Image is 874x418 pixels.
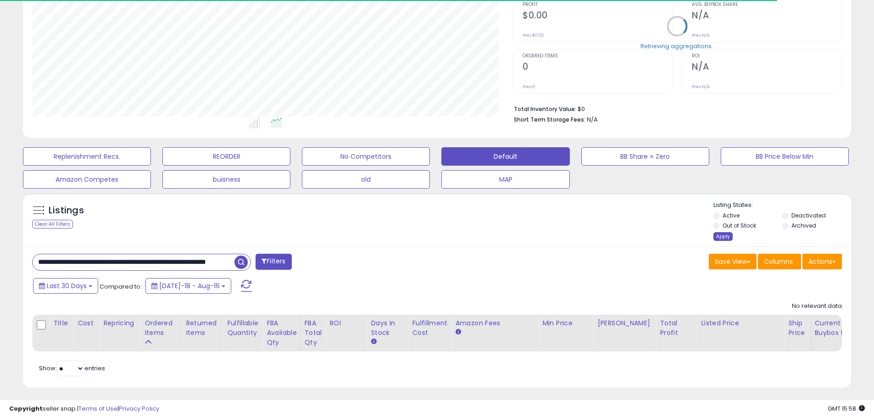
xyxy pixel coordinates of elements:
[23,170,151,189] button: Amazon Competes
[23,147,151,166] button: Replenishment Recs.
[701,318,780,328] div: Listed Price
[145,318,178,338] div: Ordered Items
[39,364,105,373] span: Show: entries
[145,278,231,294] button: [DATE]-18 - Aug-16
[33,278,98,294] button: Last 30 Days
[455,328,461,336] small: Amazon Fees.
[371,338,376,346] small: Days In Stock.
[828,404,865,413] span: 2025-09-16 15:58 GMT
[78,404,117,413] a: Terms of Use
[791,212,826,219] label: Deactivated
[815,318,862,338] div: Current Buybox Price
[103,318,137,328] div: Repricing
[640,42,714,50] div: Retrieving aggregations..
[159,281,220,290] span: [DATE]-18 - Aug-16
[542,318,590,328] div: Min Price
[302,170,430,189] button: old
[792,302,842,311] div: No relevant data
[227,318,259,338] div: Fulfillable Quantity
[441,147,569,166] button: Default
[329,318,363,328] div: ROI
[371,318,404,338] div: Days In Stock
[53,318,70,328] div: Title
[47,281,87,290] span: Last 30 Days
[660,318,693,338] div: Total Profit
[186,318,219,338] div: Returned Items
[49,204,84,217] h5: Listings
[758,254,801,269] button: Columns
[78,318,95,328] div: Cost
[791,222,816,229] label: Archived
[119,404,159,413] a: Privacy Policy
[412,318,447,338] div: Fulfillment Cost
[721,147,849,166] button: BB Price Below Min
[441,170,569,189] button: MAP
[302,147,430,166] button: No Competitors
[713,201,851,210] p: Listing States:
[581,147,709,166] button: BB Share = Zero
[802,254,842,269] button: Actions
[713,232,733,241] div: Apply
[709,254,757,269] button: Save View
[256,254,291,270] button: Filters
[267,318,296,347] div: FBA Available Qty
[100,282,142,291] span: Compared to:
[723,222,756,229] label: Out of Stock
[455,318,534,328] div: Amazon Fees
[162,170,290,189] button: buisness
[162,147,290,166] button: REORDER
[764,257,793,266] span: Columns
[32,220,73,229] div: Clear All Filters
[788,318,807,338] div: Ship Price
[305,318,322,347] div: FBA Total Qty
[723,212,740,219] label: Active
[9,404,43,413] strong: Copyright
[9,405,159,413] div: seller snap | |
[597,318,652,328] div: [PERSON_NAME]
